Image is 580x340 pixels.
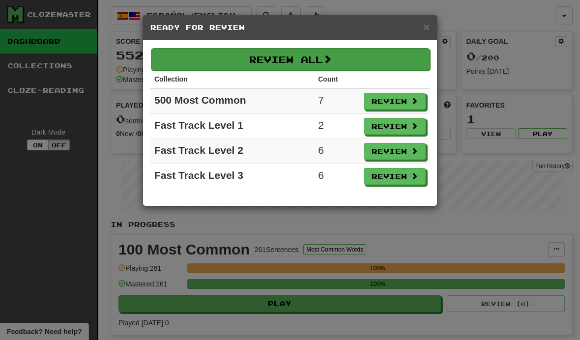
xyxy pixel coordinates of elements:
td: Fast Track Level 3 [150,164,314,189]
th: Count [314,70,360,88]
button: Review [364,143,426,160]
td: 7 [314,88,360,114]
button: Review [364,93,426,110]
button: Review [364,118,426,135]
button: Close [424,22,430,32]
td: 6 [314,139,360,164]
button: Review [364,168,426,185]
h5: Ready for Review [150,23,430,32]
td: 500 Most Common [150,88,314,114]
td: 2 [314,114,360,139]
td: Fast Track Level 2 [150,139,314,164]
th: Collection [150,70,314,88]
button: Review All [151,48,430,71]
td: 6 [314,164,360,189]
td: Fast Track Level 1 [150,114,314,139]
span: × [424,21,430,32]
